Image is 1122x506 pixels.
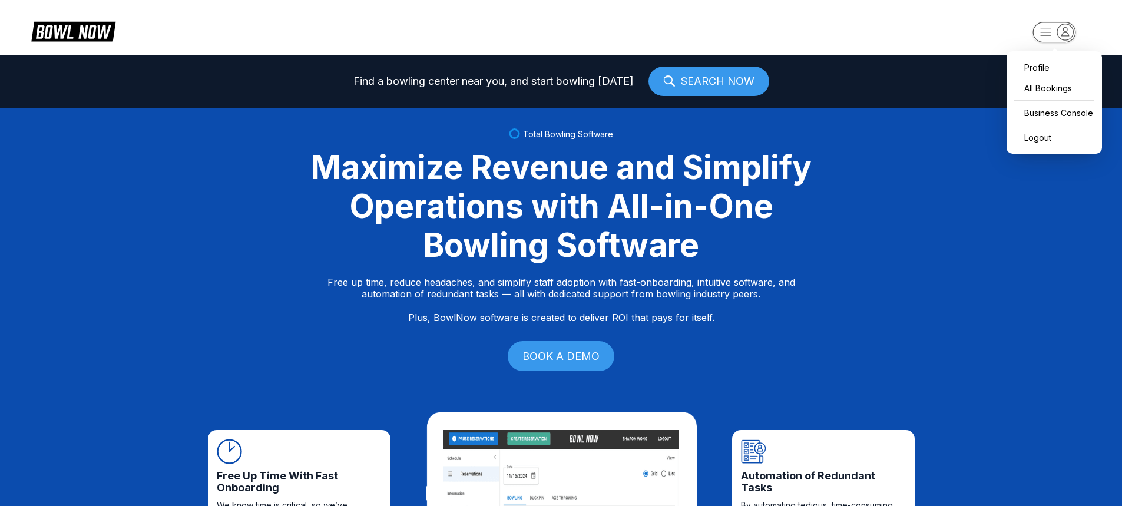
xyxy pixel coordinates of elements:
[296,148,826,264] div: Maximize Revenue and Simplify Operations with All-in-One Bowling Software
[1012,102,1096,123] a: Business Console
[741,470,906,494] span: Automation of Redundant Tasks
[648,67,769,96] a: SEARCH NOW
[217,470,382,494] span: Free Up Time With Fast Onboarding
[353,75,634,87] span: Find a bowling center near you, and start bowling [DATE]
[523,129,613,139] span: Total Bowling Software
[1012,57,1096,78] a: Profile
[508,341,614,371] a: BOOK A DEMO
[1012,127,1054,148] button: Logout
[327,276,795,323] p: Free up time, reduce headaches, and simplify staff adoption with fast-onboarding, intuitive softw...
[1012,78,1096,98] a: All Bookings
